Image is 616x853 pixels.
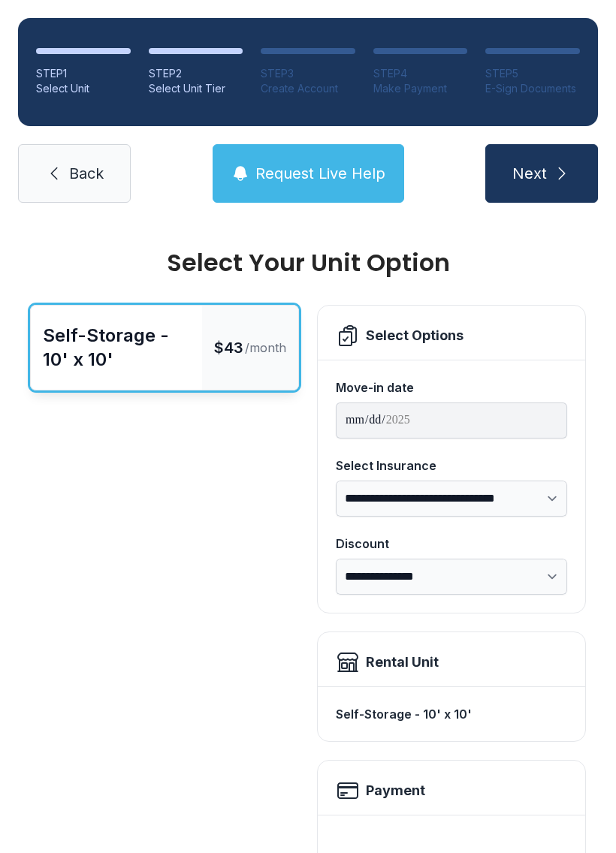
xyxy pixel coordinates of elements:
div: Select Your Unit Option [30,251,586,275]
div: Self-Storage - 10' x 10' [43,324,190,372]
div: Rental Unit [366,652,439,673]
div: Create Account [261,81,355,96]
div: STEP 5 [485,66,580,81]
span: Next [512,163,547,184]
div: Discount [336,535,567,553]
div: STEP 2 [149,66,243,81]
div: STEP 1 [36,66,131,81]
div: Make Payment [373,81,468,96]
div: Select Options [366,325,464,346]
div: Select Unit Tier [149,81,243,96]
div: E-Sign Documents [485,81,580,96]
div: Select Unit [36,81,131,96]
input: Move-in date [336,402,567,439]
span: Request Live Help [255,163,385,184]
div: Select Insurance [336,457,567,475]
span: /month [245,339,286,357]
div: Move-in date [336,378,567,396]
span: $43 [214,337,243,358]
div: Self-Storage - 10' x 10' [336,699,567,729]
h2: Payment [366,780,425,801]
div: STEP 4 [373,66,468,81]
select: Select Insurance [336,481,567,517]
select: Discount [336,559,567,595]
div: STEP 3 [261,66,355,81]
span: Back [69,163,104,184]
